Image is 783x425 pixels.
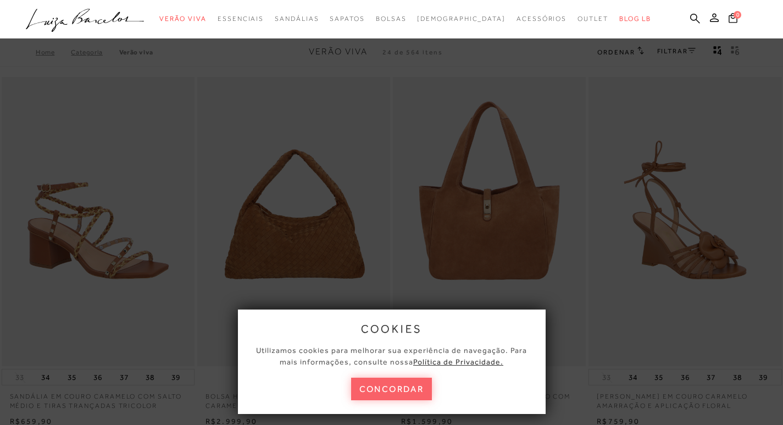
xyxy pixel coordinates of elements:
[361,323,423,335] span: cookies
[517,15,567,23] span: Acessórios
[517,9,567,29] a: categoryNavScreenReaderText
[256,346,527,366] span: Utilizamos cookies para melhorar sua experiência de navegação. Para mais informações, consulte nossa
[159,9,207,29] a: categoryNavScreenReaderText
[577,15,608,23] span: Outlet
[218,9,264,29] a: categoryNavScreenReaderText
[734,11,741,19] span: 0
[376,15,407,23] span: Bolsas
[619,15,651,23] span: BLOG LB
[218,15,264,23] span: Essenciais
[417,15,506,23] span: [DEMOGRAPHIC_DATA]
[417,9,506,29] a: noSubCategoriesText
[413,357,503,366] a: Política de Privacidade.
[330,15,364,23] span: Sapatos
[577,9,608,29] a: categoryNavScreenReaderText
[725,12,741,27] button: 0
[330,9,364,29] a: categoryNavScreenReaderText
[275,15,319,23] span: Sandálias
[275,9,319,29] a: categoryNavScreenReaderText
[159,15,207,23] span: Verão Viva
[376,9,407,29] a: categoryNavScreenReaderText
[351,378,432,400] button: concordar
[619,9,651,29] a: BLOG LB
